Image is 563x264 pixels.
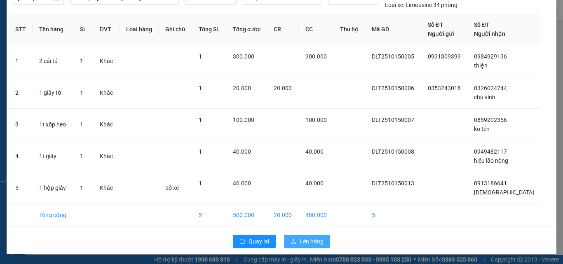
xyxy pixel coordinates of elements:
[372,85,414,91] span: DLT2510150006
[372,53,414,60] span: DLT2510150005
[305,53,327,60] span: 300.000
[267,204,298,227] td: 20.000
[474,126,490,132] span: ko tên
[305,180,324,187] span: 40.000
[300,237,324,246] span: Lên hàng
[474,21,490,28] span: Số ĐT
[73,14,93,45] th: SL
[333,14,365,45] th: Thu hộ
[165,185,179,191] span: đồ xe
[33,204,73,227] td: Tổng cộng
[33,109,73,140] td: 1t xốp heo
[385,0,457,9] div: Limousine 34 phòng
[299,14,333,45] th: CC
[284,235,330,248] button: uploadLên hàng
[274,85,292,91] span: 20.000
[93,77,120,109] td: Khác
[33,14,73,45] th: Tên hàng
[199,117,202,123] span: 1
[474,53,507,60] span: 0984929136
[33,172,73,204] td: 1 hộp giấy
[93,109,120,140] td: Khác
[474,85,507,91] span: 0326024744
[9,172,33,204] td: 5
[428,85,461,91] span: 0353243018
[120,14,159,45] th: Loại hàng
[365,204,421,227] td: 5
[33,77,73,109] td: 1 giấy tờ
[428,30,454,37] span: Người gửi
[233,180,251,187] span: 40.000
[9,140,33,172] td: 4
[428,53,461,60] span: 0931309399
[474,117,507,123] span: 0859202356
[474,180,507,187] span: 0913186641
[474,148,507,155] span: 0949482117
[33,45,73,77] td: 2 cái tủ
[93,140,120,172] td: Khác
[474,62,488,69] span: thiện
[239,238,245,245] span: rollback
[249,237,269,246] span: Quay lại
[93,172,120,204] td: Khác
[199,180,202,187] span: 1
[372,117,414,123] span: DLT2510150007
[233,235,276,248] button: rollbackQuay lại
[93,45,120,77] td: Khác
[33,140,73,172] td: 1t giấy
[9,109,33,140] td: 3
[80,89,83,96] span: 1
[192,204,226,227] td: 5
[199,53,202,60] span: 1
[291,238,296,245] span: upload
[428,21,443,28] span: Số ĐT
[192,14,226,45] th: Tổng SL
[80,153,83,159] span: 1
[299,204,333,227] td: 480.000
[474,157,508,164] span: hiếu lão nông
[9,45,33,77] td: 1
[233,117,254,123] span: 100.000
[226,204,267,227] td: 500.000
[80,185,83,191] span: 1
[385,0,404,9] span: Loại xe:
[86,48,148,65] div: Nhận: VP [PERSON_NAME]
[474,94,495,100] span: chú vinh
[233,148,251,155] span: 40.000
[93,14,120,45] th: ĐVT
[474,30,505,37] span: Người nhận
[305,117,327,123] span: 100.000
[6,48,82,65] div: Gửi: VP [GEOGRAPHIC_DATA]
[159,14,192,45] th: Ghi chú
[9,14,33,45] th: STT
[233,53,254,60] span: 300.000
[226,14,267,45] th: Tổng cước
[372,148,414,155] span: DLT2510150008
[474,189,534,196] span: [DEMOGRAPHIC_DATA]
[267,14,298,45] th: CR
[9,77,33,109] td: 2
[365,14,421,45] th: Mã GD
[372,180,414,187] span: DLT2510150013
[305,148,324,155] span: 40.000
[47,35,108,44] text: DLT2510150012
[199,148,202,155] span: 1
[199,85,202,91] span: 1
[80,58,83,64] span: 1
[80,121,83,128] span: 1
[233,85,251,91] span: 20.000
